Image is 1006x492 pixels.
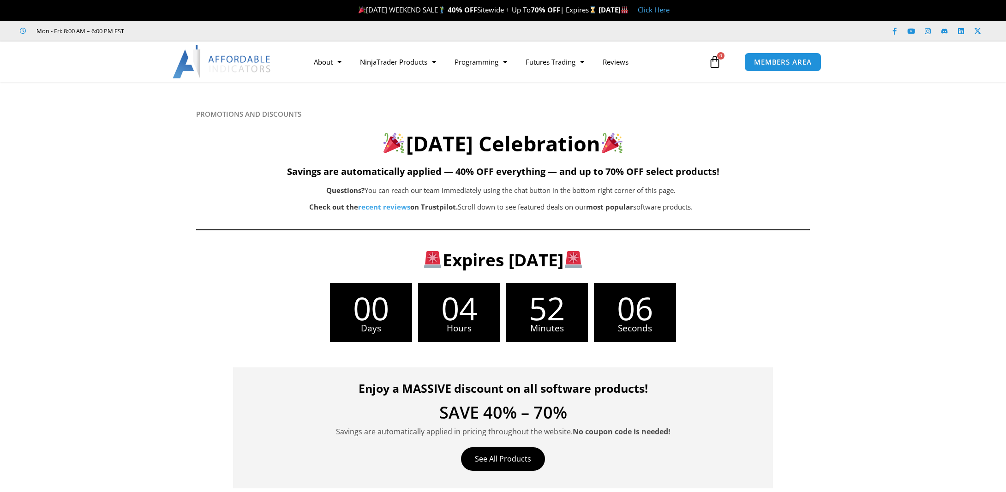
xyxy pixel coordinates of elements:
[418,324,500,333] span: Hours
[359,6,365,13] img: 🎉
[196,130,810,157] h2: [DATE] Celebration
[599,5,629,14] strong: [DATE]
[506,324,588,333] span: Minutes
[358,202,410,211] a: recent reviews
[744,53,821,72] a: MEMBERS AREA
[754,59,812,66] span: MEMBERS AREA
[594,324,676,333] span: Seconds
[247,381,759,395] h4: Enjoy a MASSIVE discount on all software products!
[305,51,706,72] nav: Menu
[247,426,759,438] p: Savings are automatically applied in pricing throughout the website.
[506,292,588,324] span: 52
[247,404,759,421] h4: SAVE 40% – 70%
[593,51,638,72] a: Reviews
[383,132,404,153] img: 🎉
[695,48,735,75] a: 0
[717,52,725,60] span: 0
[245,249,761,271] h3: Expires [DATE]
[516,51,593,72] a: Futures Trading
[305,51,351,72] a: About
[351,51,445,72] a: NinjaTrader Products
[461,447,545,471] a: See All Products
[326,186,365,195] b: Questions?
[137,26,275,36] iframe: Customer reviews powered by Trustpilot
[638,5,670,14] a: Click Here
[242,201,760,214] p: Scroll down to see featured deals on our software products.
[173,45,272,78] img: LogoAI | Affordable Indicators – NinjaTrader
[242,184,760,197] p: You can reach our team immediately using the chat button in the bottom right corner of this page.
[594,292,676,324] span: 06
[424,251,441,268] img: 🚨
[448,5,477,14] strong: 40% OFF
[34,25,124,36] span: Mon - Fri: 8:00 AM – 6:00 PM EST
[438,6,445,13] img: 🏌️‍♂️
[309,202,458,211] strong: Check out the on Trustpilot.
[356,5,599,14] span: [DATE] WEEKEND SALE Sitewide + Up To | Expires
[531,5,560,14] strong: 70% OFF
[573,426,671,437] strong: No coupon code is needed!
[330,292,412,324] span: 00
[589,6,596,13] img: ⌛
[586,202,633,211] b: most popular
[602,132,623,153] img: 🎉
[196,110,810,119] h6: PROMOTIONS AND DISCOUNTS
[330,324,412,333] span: Days
[565,251,582,268] img: 🚨
[196,166,810,177] h5: Savings are automatically applied — 40% OFF everything — and up to 70% OFF select products!
[418,292,500,324] span: 04
[445,51,516,72] a: Programming
[621,6,628,13] img: 🏭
